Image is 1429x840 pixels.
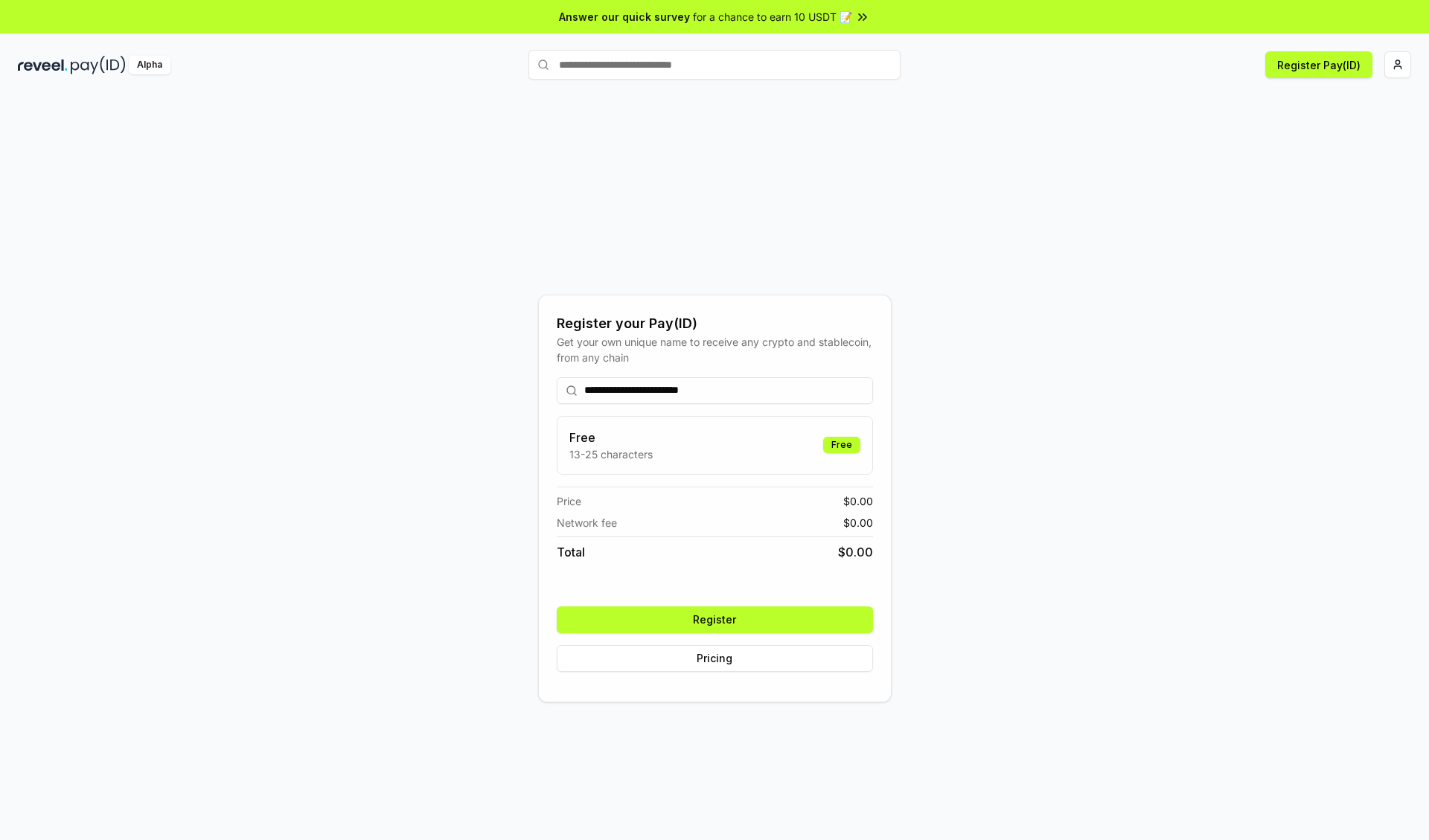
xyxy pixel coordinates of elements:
[71,56,126,74] img: pay_id
[557,493,581,509] span: Price
[18,56,68,74] img: reveel_dark
[129,56,170,74] div: Alpha
[843,515,873,530] span: $ 0.00
[843,493,873,509] span: $ 0.00
[557,543,585,561] span: Total
[557,606,873,633] button: Register
[693,9,852,25] span: for a chance to earn 10 USDT 📝
[557,313,873,334] div: Register your Pay(ID)
[559,9,690,25] span: Answer our quick survey
[557,645,873,672] button: Pricing
[1265,51,1372,78] button: Register Pay(ID)
[557,334,873,365] div: Get your own unique name to receive any crypto and stablecoin, from any chain
[823,437,860,453] div: Free
[569,446,653,462] p: 13-25 characters
[838,543,873,561] span: $ 0.00
[569,429,653,446] h3: Free
[557,515,617,530] span: Network fee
